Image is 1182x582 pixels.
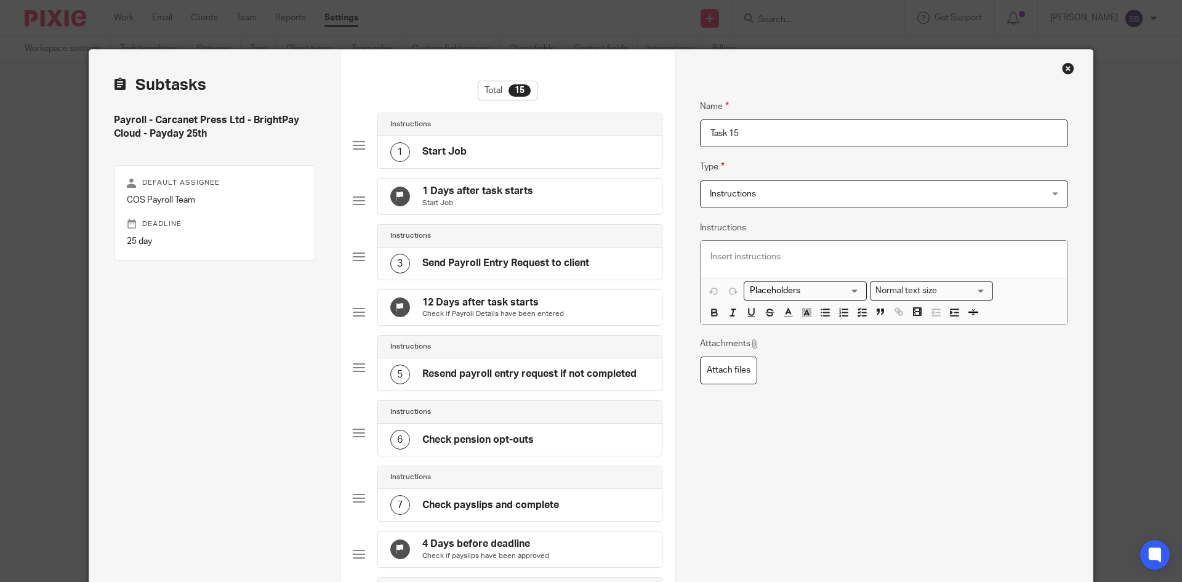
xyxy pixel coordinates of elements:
[114,114,315,140] h4: Payroll - Carcanet Press Ltd - BrightPay Cloud - Payday 25th
[390,495,410,515] div: 7
[422,538,549,551] h4: 4 Days before deadline
[870,281,993,301] div: Text styles
[873,285,940,297] span: Normal text size
[422,551,549,561] p: Check if payslips have been approved
[422,145,467,158] h4: Start Job
[700,222,746,234] label: Instructions
[746,285,859,297] input: Search for option
[941,285,986,297] input: Search for option
[422,368,637,381] h4: Resend payroll entry request if not completed
[390,119,431,129] h4: Instructions
[390,407,431,417] h4: Instructions
[422,434,534,447] h4: Check pension opt-outs
[127,219,302,229] p: Deadline
[390,430,410,450] div: 6
[700,160,725,174] label: Type
[478,81,537,100] div: Total
[422,198,533,208] p: Start Job
[127,178,302,188] p: Default assignee
[1062,62,1074,75] div: Close this dialog window
[700,357,757,384] label: Attach files
[700,99,729,113] label: Name
[390,254,410,273] div: 3
[870,281,993,301] div: Search for option
[390,342,431,352] h4: Instructions
[390,472,431,482] h4: Instructions
[509,84,531,97] div: 15
[114,75,206,95] h2: Subtasks
[422,296,564,309] h4: 12 Days after task starts
[127,194,302,206] p: COS Payroll Team
[390,365,410,384] div: 5
[422,257,589,270] h4: Send Payroll Entry Request to client
[710,190,756,198] span: Instructions
[744,281,867,301] div: Placeholders
[422,185,533,198] h4: 1 Days after task starts
[390,142,410,162] div: 1
[700,337,760,350] p: Attachments
[422,309,564,319] p: Check if Payroll Details have been entered
[390,231,431,241] h4: Instructions
[422,499,559,512] h4: Check payslips and complete
[127,235,302,248] p: 25 day
[744,281,867,301] div: Search for option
